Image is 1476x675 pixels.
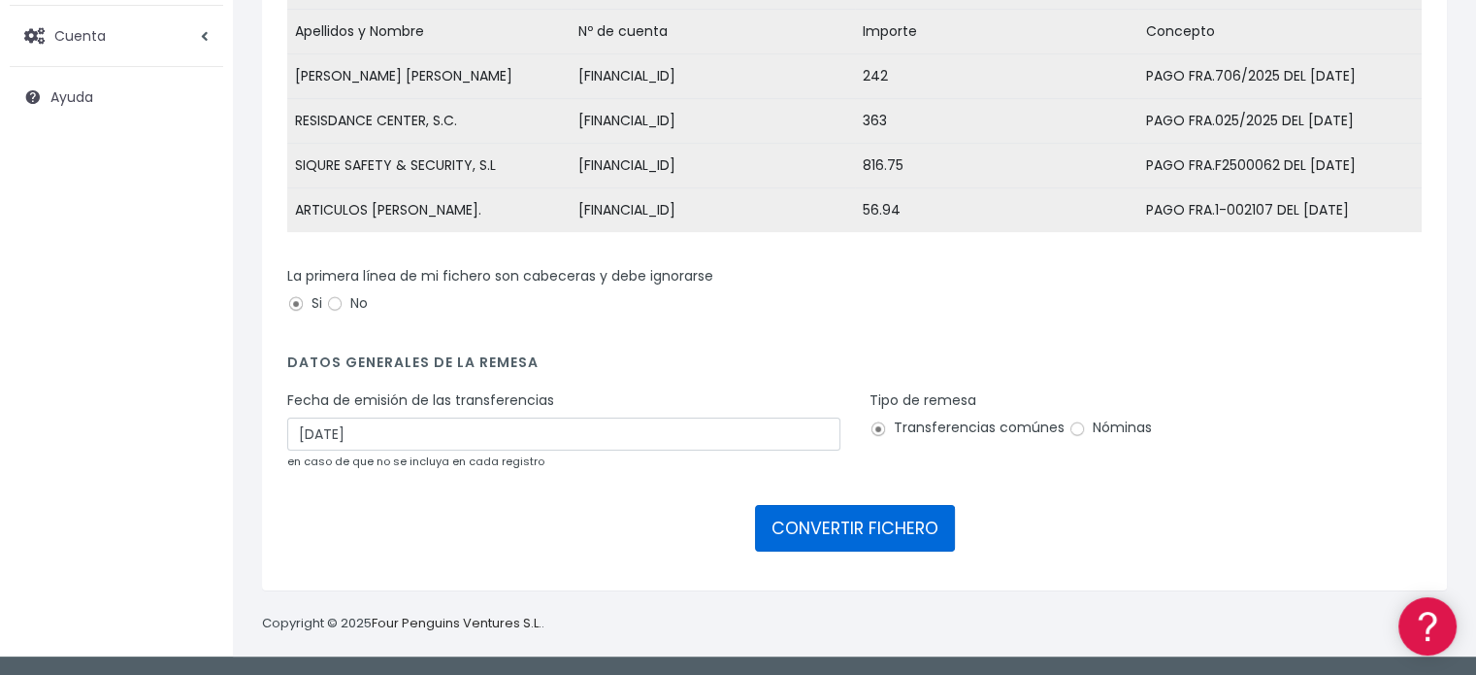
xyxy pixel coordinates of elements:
[869,390,976,411] label: Tipo de remesa
[287,188,571,233] td: ARTICULOS [PERSON_NAME].
[287,10,571,54] td: Apellidos y Nombre
[50,87,93,107] span: Ayuda
[287,99,571,144] td: RESISDANCE CENTER, S.C.
[287,354,1422,381] h4: Datos generales de la remesa
[571,54,854,99] td: [FINANCIAL_ID]
[287,54,571,99] td: [PERSON_NAME] [PERSON_NAME]
[855,144,1138,188] td: 816.75
[326,293,368,314] label: No
[287,454,544,469] small: en caso de que no se incluya en cada registro
[571,144,854,188] td: [FINANCIAL_ID]
[1138,54,1422,99] td: PAGO FRA.706/2025 DEL [DATE]
[262,614,544,634] p: Copyright © 2025 .
[855,188,1138,233] td: 56.94
[571,99,854,144] td: [FINANCIAL_ID]
[1138,144,1422,188] td: PAGO FRA.F2500062 DEL [DATE]
[1138,188,1422,233] td: PAGO FRA.1-002107 DEL [DATE]
[755,505,955,552] button: CONVERTIR FICHERO
[372,614,541,632] a: Four Penguins Ventures S.L.
[1138,10,1422,54] td: Concepto
[1068,418,1152,438] label: Nóminas
[10,77,223,118] a: Ayuda
[855,10,1138,54] td: Importe
[10,16,223,56] a: Cuenta
[571,188,854,233] td: [FINANCIAL_ID]
[54,25,106,45] span: Cuenta
[855,54,1138,99] td: 242
[287,144,571,188] td: SIQURE SAFETY & SECURITY, S.L
[855,99,1138,144] td: 363
[1138,99,1422,144] td: PAGO FRA.025/2025 DEL [DATE]
[287,390,554,411] label: Fecha de emisión de las transferencias
[287,266,713,287] label: La primera línea de mi fichero son cabeceras y debe ignorarse
[287,293,322,314] label: Si
[571,10,854,54] td: Nº de cuenta
[869,418,1065,438] label: Transferencias comúnes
